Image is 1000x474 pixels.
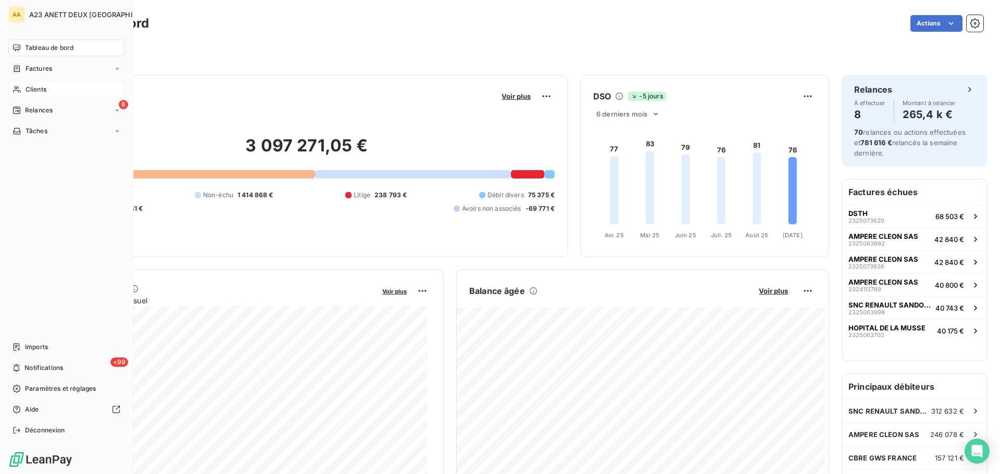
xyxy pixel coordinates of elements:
[596,110,647,118] span: 6 derniers mois
[488,190,524,200] span: Débit divers
[59,135,555,166] h2: 3 097 271,05 €
[848,430,919,439] span: AMPERE CLEON SAS
[842,296,987,319] button: SNC RENAULT SANDOUVILLE232506399840 743 €
[937,327,964,335] span: 40 175 €
[498,92,534,101] button: Voir plus
[848,240,885,247] span: 2325063892
[842,374,987,399] h6: Principaux débiteurs
[848,286,881,292] span: 2324113789
[910,15,963,32] button: Actions
[502,92,531,100] span: Voir plus
[935,304,964,312] span: 40 743 €
[593,90,611,103] h6: DSO
[119,100,128,109] span: 8
[675,232,696,239] tspan: Juin 25
[854,106,885,123] h4: 8
[854,83,892,96] h6: Relances
[842,319,987,342] button: HOPITAL DE LA MUSSE232506370240 175 €
[854,128,863,136] span: 70
[935,212,964,221] span: 68 503 €
[25,426,65,435] span: Déconnexion
[25,384,96,393] span: Paramètres et réglages
[854,100,885,106] span: À effectuer
[25,43,73,53] span: Tableau de bord
[756,286,791,296] button: Voir plus
[25,405,39,414] span: Aide
[110,357,128,367] span: +99
[842,273,987,296] button: AMPERE CLEON SAS232411378940 800 €
[24,363,63,373] span: Notifications
[526,204,555,213] span: -69 771 €
[8,6,25,23] div: AA
[903,100,956,106] span: Montant à relancer
[26,85,46,94] span: Clients
[903,106,956,123] h4: 265,4 k €
[934,235,964,244] span: 42 840 €
[848,278,918,286] span: AMPERE CLEON SAS
[854,128,966,157] span: relances ou actions effectuées et relancés la semaine dernière.
[25,342,48,352] span: Imports
[528,190,555,200] span: 75 375 €
[848,407,931,415] span: SNC RENAULT SANDOUVILLE
[934,258,964,266] span: 42 840 €
[842,204,987,227] button: DSTH232507362068 503 €
[628,92,666,101] span: -5 jours
[759,287,788,295] span: Voir plus
[931,407,964,415] span: 312 632 €
[848,209,868,217] span: DSTH
[8,401,124,418] a: Aide
[935,281,964,289] span: 40 800 €
[462,204,521,213] span: Avoirs non associés
[374,190,407,200] span: 238 793 €
[848,232,918,240] span: AMPERE CLEON SAS
[848,255,918,263] span: AMPERE CLEON SAS
[382,288,407,295] span: Voir plus
[469,285,525,297] h6: Balance âgée
[848,309,885,315] span: 2325063998
[203,190,233,200] span: Non-échu
[935,454,964,462] span: 157 121 €
[848,454,917,462] span: CBRE GWS FRANCE
[848,324,926,332] span: HOPITAL DE LA MUSSE
[842,250,987,273] button: AMPERE CLEON SAS232507383642 840 €
[848,301,931,309] span: SNC RENAULT SANDOUVILLE
[25,106,53,115] span: Relances
[848,332,884,338] span: 2325063702
[29,10,161,19] span: A23 ANETT DEUX [GEOGRAPHIC_DATA]
[842,227,987,250] button: AMPERE CLEON SAS232506389242 840 €
[8,451,73,468] img: Logo LeanPay
[842,180,987,204] h6: Factures échues
[848,263,884,270] span: 2325073836
[711,232,732,239] tspan: Juil. 25
[379,286,410,296] button: Voir plus
[26,64,52,73] span: Factures
[605,232,624,239] tspan: Avr. 25
[965,439,990,464] div: Open Intercom Messenger
[26,126,47,136] span: Tâches
[745,232,768,239] tspan: Août 25
[848,217,884,224] span: 2325073620
[783,232,803,239] tspan: [DATE]
[59,295,375,306] span: Chiffre d'affaires mensuel
[640,232,659,239] tspan: Mai 25
[860,138,892,147] span: 781 616 €
[354,190,370,200] span: Litige
[930,430,964,439] span: 246 078 €
[238,190,273,200] span: 1 414 868 €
